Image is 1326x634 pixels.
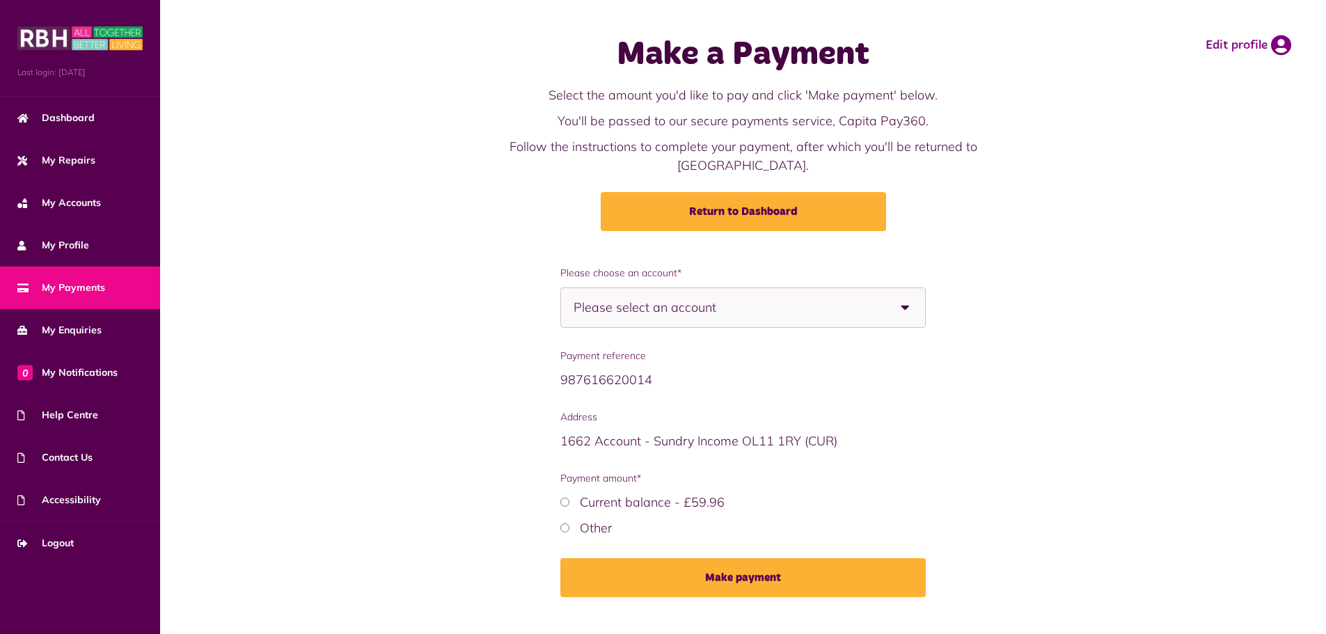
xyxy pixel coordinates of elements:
p: You'll be passed to our secure payments service, Capita Pay360. [466,111,1021,130]
span: Payment reference [560,349,926,363]
span: Last login: [DATE] [17,66,143,79]
span: My Notifications [17,365,118,380]
span: Logout [17,536,74,550]
span: Please select an account [574,288,765,327]
span: 0 [17,365,33,380]
label: Current balance - £59.96 [580,494,725,510]
span: Accessibility [17,493,101,507]
span: 987616620014 [560,372,652,388]
span: My Payments [17,280,105,295]
span: Contact Us [17,450,93,465]
p: Follow the instructions to complete your payment, after which you'll be returned to [GEOGRAPHIC_D... [466,137,1021,175]
h1: Make a Payment [466,35,1021,75]
span: Address [560,410,926,425]
label: Other [580,520,612,536]
p: Select the amount you'd like to pay and click 'Make payment' below. [466,86,1021,104]
span: Help Centre [17,408,98,422]
span: My Repairs [17,153,95,168]
a: Edit profile [1206,35,1291,56]
span: My Accounts [17,196,101,210]
span: 1662 Account - Sundry Income OL11 1RY (CUR) [560,433,837,449]
span: My Profile [17,238,89,253]
span: Payment amount* [560,471,926,486]
span: Please choose an account* [560,266,926,280]
span: Dashboard [17,111,95,125]
img: MyRBH [17,24,143,52]
span: My Enquiries [17,323,102,338]
button: Make payment [560,558,926,597]
a: Return to Dashboard [601,192,886,231]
